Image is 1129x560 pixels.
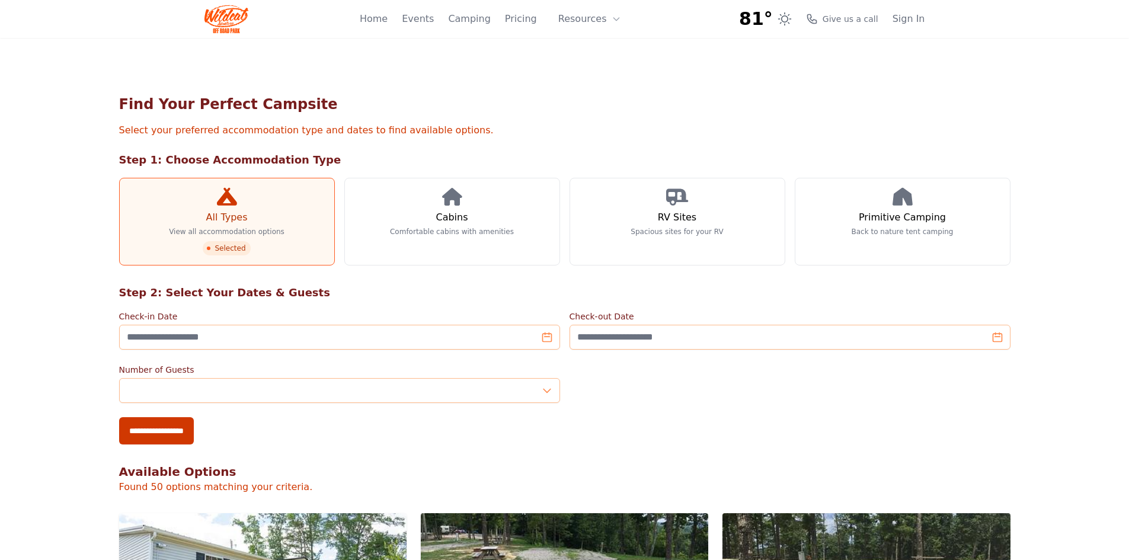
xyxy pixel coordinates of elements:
[893,12,925,26] a: Sign In
[402,12,434,26] a: Events
[119,463,1010,480] h2: Available Options
[344,178,560,265] a: Cabins Comfortable cabins with amenities
[119,364,560,376] label: Number of Guests
[360,12,388,26] a: Home
[119,152,1010,168] h2: Step 1: Choose Accommodation Type
[631,227,723,236] p: Spacious sites for your RV
[551,7,628,31] button: Resources
[119,284,1010,301] h2: Step 2: Select Your Dates & Guests
[119,95,1010,114] h1: Find Your Perfect Campsite
[795,178,1010,265] a: Primitive Camping Back to nature tent camping
[119,123,1010,137] p: Select your preferred accommodation type and dates to find available options.
[390,227,514,236] p: Comfortable cabins with amenities
[204,5,249,33] img: Wildcat Logo
[169,227,284,236] p: View all accommodation options
[505,12,537,26] a: Pricing
[852,227,954,236] p: Back to nature tent camping
[570,178,785,265] a: RV Sites Spacious sites for your RV
[806,13,878,25] a: Give us a call
[206,210,247,225] h3: All Types
[119,311,560,322] label: Check-in Date
[119,480,1010,494] p: Found 50 options matching your criteria.
[203,241,250,255] span: Selected
[119,178,335,265] a: All Types View all accommodation options Selected
[859,210,946,225] h3: Primitive Camping
[739,8,773,30] span: 81°
[658,210,696,225] h3: RV Sites
[436,210,468,225] h3: Cabins
[448,12,490,26] a: Camping
[823,13,878,25] span: Give us a call
[570,311,1010,322] label: Check-out Date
